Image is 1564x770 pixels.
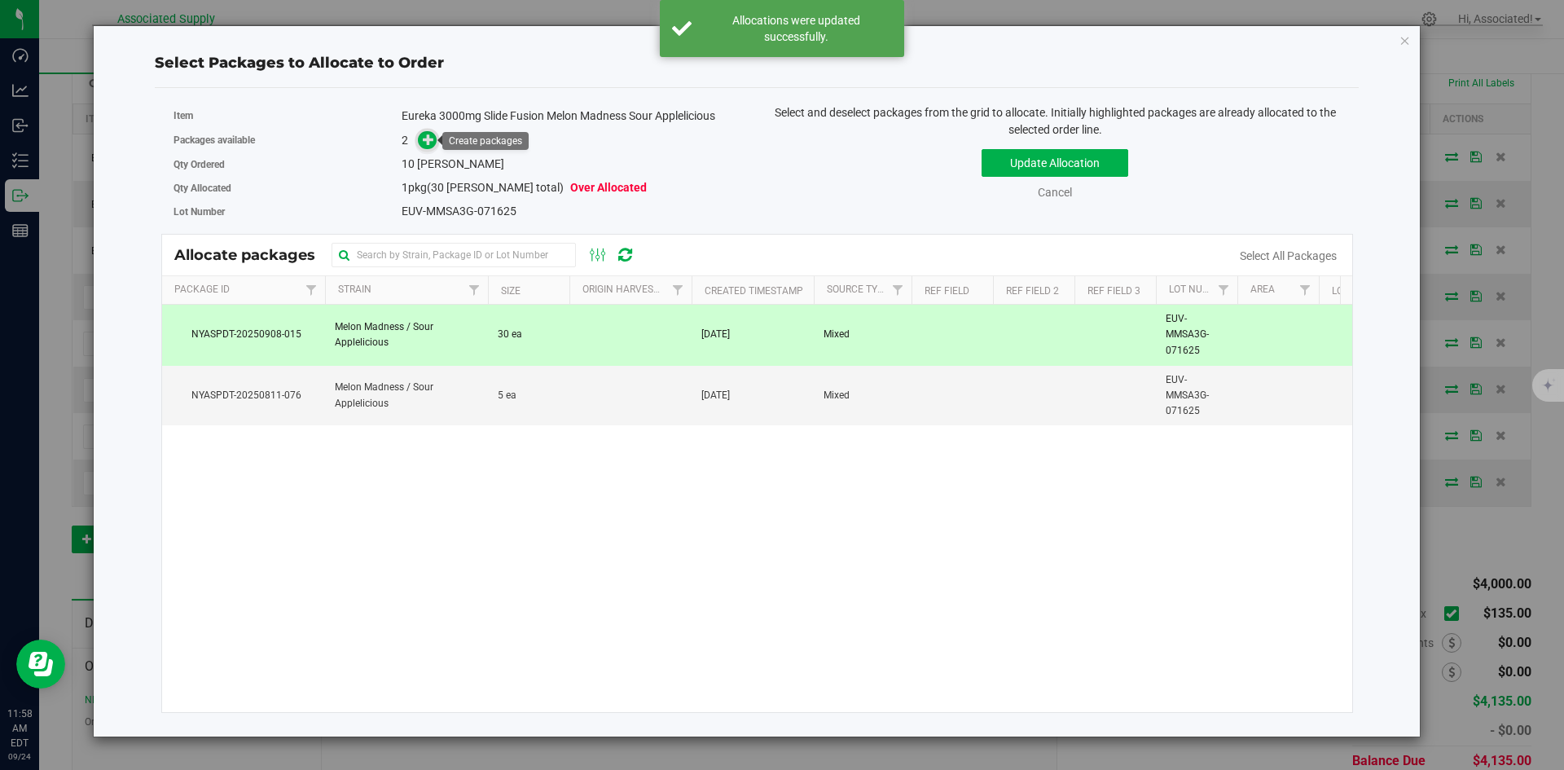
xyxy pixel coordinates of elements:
a: Strain [338,284,371,295]
span: (30 [PERSON_NAME] total) [427,181,564,194]
a: Select All Packages [1240,249,1337,262]
a: Created Timestamp [705,285,803,297]
a: Ref Field [925,285,969,297]
span: NYASPDT-20250908-015 [172,327,315,342]
span: 30 ea [498,327,522,342]
a: Ref Field 2 [1006,285,1059,297]
a: Filter [460,276,487,304]
label: Item [174,108,402,123]
span: [DATE] [701,327,730,342]
span: Mixed [824,327,850,342]
span: 2 [402,134,408,147]
a: Filter [884,276,911,304]
span: Select and deselect packages from the grid to allocate. Initially highlighted packages are alread... [775,106,1336,136]
input: Search by Strain, Package ID or Lot Number [332,243,576,267]
a: Origin Harvests [582,284,665,295]
div: Select Packages to Allocate to Order [155,52,1359,74]
label: Packages available [174,133,402,147]
span: NYASPDT-20250811-076 [172,388,315,403]
label: Qty Ordered [174,157,402,172]
a: Area [1250,284,1275,295]
span: Mixed [824,388,850,403]
span: Melon Madness / Sour Applelicious [335,380,478,411]
span: EUV-MMSA3G-071625 [1166,372,1228,420]
label: Qty Allocated [174,181,402,196]
span: Allocate packages [174,246,332,264]
span: Melon Madness / Sour Applelicious [335,319,478,350]
a: Package Id [174,284,230,295]
span: EUV-MMSA3G-071625 [402,205,516,218]
div: Eureka 3000mg Slide Fusion Melon Madness Sour Applelicious [402,108,745,125]
span: 1 [402,181,408,194]
a: Lot Number [1169,284,1228,295]
a: Ref Field 3 [1087,285,1140,297]
span: Over Allocated [570,181,647,194]
span: [PERSON_NAME] [417,157,504,170]
span: pkg [402,181,647,194]
span: [DATE] [701,388,730,403]
a: Filter [1210,276,1237,304]
a: Filter [664,276,691,304]
a: Cancel [1038,186,1072,199]
span: EUV-MMSA3G-071625 [1166,311,1228,359]
span: 5 ea [498,388,516,403]
label: Lot Number [174,205,402,219]
iframe: Resource center [16,640,65,689]
a: Source Type [827,284,890,295]
a: Location [1332,285,1377,297]
div: Allocations were updated successfully. [701,12,892,45]
a: Filter [297,276,324,304]
span: 10 [402,157,415,170]
button: Update Allocation [982,149,1128,177]
a: Filter [1291,276,1318,304]
a: Size [501,285,521,297]
div: Create packages [449,135,522,147]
